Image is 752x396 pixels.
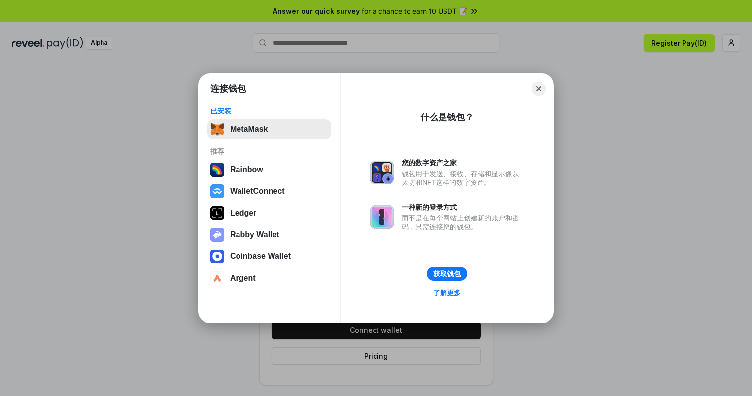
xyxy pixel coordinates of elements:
button: Rabby Wallet [207,225,331,245]
div: MetaMask [230,125,268,134]
img: svg+xml,%3Csvg%20xmlns%3D%22http%3A%2F%2Fwww.w3.org%2F2000%2Fsvg%22%20width%3D%2228%22%20height%3... [210,206,224,220]
img: svg+xml,%3Csvg%20width%3D%22120%22%20height%3D%22120%22%20viewBox%3D%220%200%20120%20120%22%20fil... [210,163,224,177]
img: svg+xml,%3Csvg%20width%3D%2228%22%20height%3D%2228%22%20viewBox%3D%220%200%2028%2028%22%20fill%3D... [210,250,224,263]
div: 获取钱包 [433,269,461,278]
img: svg+xml,%3Csvg%20xmlns%3D%22http%3A%2F%2Fwww.w3.org%2F2000%2Fsvg%22%20fill%3D%22none%22%20viewBox... [210,228,224,242]
img: svg+xml,%3Csvg%20xmlns%3D%22http%3A%2F%2Fwww.w3.org%2F2000%2Fsvg%22%20fill%3D%22none%22%20viewBox... [370,205,394,229]
button: 获取钱包 [427,267,467,281]
div: Rabby Wallet [230,230,279,239]
img: svg+xml,%3Csvg%20width%3D%2228%22%20height%3D%2228%22%20viewBox%3D%220%200%2028%2028%22%20fill%3D... [210,271,224,285]
button: Close [532,82,546,96]
div: Coinbase Wallet [230,252,291,261]
img: svg+xml,%3Csvg%20xmlns%3D%22http%3A%2F%2Fwww.w3.org%2F2000%2Fsvg%22%20fill%3D%22none%22%20viewBox... [370,161,394,184]
div: WalletConnect [230,187,285,196]
img: svg+xml,%3Csvg%20width%3D%2228%22%20height%3D%2228%22%20viewBox%3D%220%200%2028%2028%22%20fill%3D... [210,184,224,198]
button: Argent [207,268,331,288]
div: 钱包用于发送、接收、存储和显示像以太坊和NFT这样的数字资产。 [402,169,524,187]
button: Coinbase Wallet [207,247,331,266]
div: 您的数字资产之家 [402,158,524,167]
div: Ledger [230,209,256,217]
button: Rainbow [207,160,331,180]
button: MetaMask [207,119,331,139]
button: Ledger [207,203,331,223]
div: 已安装 [210,107,328,115]
div: Rainbow [230,165,263,174]
button: WalletConnect [207,181,331,201]
div: 了解更多 [433,288,461,297]
div: 什么是钱包？ [420,111,474,123]
img: svg+xml,%3Csvg%20fill%3D%22none%22%20height%3D%2233%22%20viewBox%3D%220%200%2035%2033%22%20width%... [210,122,224,136]
h1: 连接钱包 [210,83,246,95]
div: Argent [230,274,256,283]
div: 而不是在每个网站上创建新的账户和密码，只需连接您的钱包。 [402,214,524,231]
a: 了解更多 [427,287,467,299]
div: 推荐 [210,147,328,156]
div: 一种新的登录方式 [402,203,524,212]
